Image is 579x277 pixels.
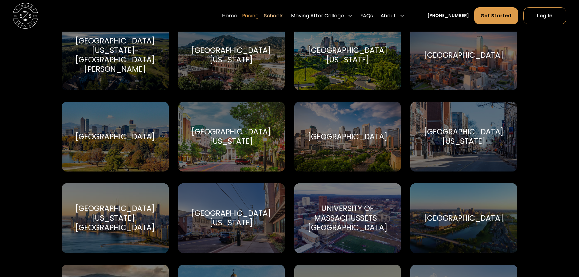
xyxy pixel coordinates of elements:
a: Go to selected school [410,102,517,171]
a: Go to selected school [178,20,285,90]
div: [GEOGRAPHIC_DATA][US_STATE] [302,46,393,64]
div: [GEOGRAPHIC_DATA] [424,50,504,60]
div: [GEOGRAPHIC_DATA] [308,132,388,141]
a: Home [222,7,237,25]
div: Moving After College [289,7,356,25]
a: Go to selected school [294,20,401,90]
a: Go to selected school [294,183,401,253]
div: [GEOGRAPHIC_DATA][US_STATE] [418,127,509,146]
div: [GEOGRAPHIC_DATA][US_STATE] [186,46,277,64]
img: Storage Scholars main logo [13,3,38,28]
div: About [381,12,396,20]
div: University of Massachussets-[GEOGRAPHIC_DATA] [302,204,393,232]
a: Go to selected school [294,102,401,171]
a: Log In [523,7,566,24]
div: [GEOGRAPHIC_DATA][US_STATE]-[GEOGRAPHIC_DATA][PERSON_NAME] [69,36,161,74]
div: [GEOGRAPHIC_DATA][US_STATE]-[GEOGRAPHIC_DATA] [69,204,161,232]
a: Go to selected school [62,20,168,90]
a: FAQs [360,7,373,25]
a: Get Started [474,7,519,24]
a: Go to selected school [410,20,517,90]
a: [PHONE_NUMBER] [427,12,469,19]
a: Go to selected school [178,183,285,253]
div: About [378,7,407,25]
a: Schools [264,7,284,25]
a: Go to selected school [62,183,168,253]
div: [GEOGRAPHIC_DATA][US_STATE] [186,209,277,227]
a: Go to selected school [410,183,517,253]
div: [GEOGRAPHIC_DATA] [424,213,504,223]
a: Go to selected school [62,102,168,171]
div: Moving After College [291,12,344,20]
div: [GEOGRAPHIC_DATA] [75,132,155,141]
a: Pricing [242,7,259,25]
a: Go to selected school [178,102,285,171]
div: [GEOGRAPHIC_DATA][US_STATE] [186,127,277,146]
